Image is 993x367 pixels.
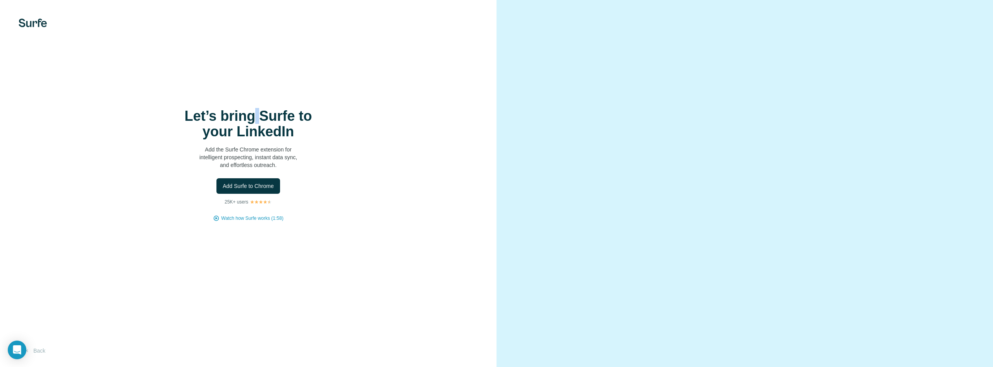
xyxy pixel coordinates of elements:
[225,198,248,205] p: 25K+ users
[19,344,51,358] button: Back
[221,215,283,222] button: Watch how Surfe works (1:58)
[250,200,272,204] img: Rating Stars
[8,341,26,359] div: Open Intercom Messenger
[19,19,47,27] img: Surfe's logo
[216,178,280,194] button: Add Surfe to Chrome
[171,146,326,169] p: Add the Surfe Chrome extension for intelligent prospecting, instant data sync, and effortless out...
[171,108,326,139] h1: Let’s bring Surfe to your LinkedIn
[223,182,274,190] span: Add Surfe to Chrome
